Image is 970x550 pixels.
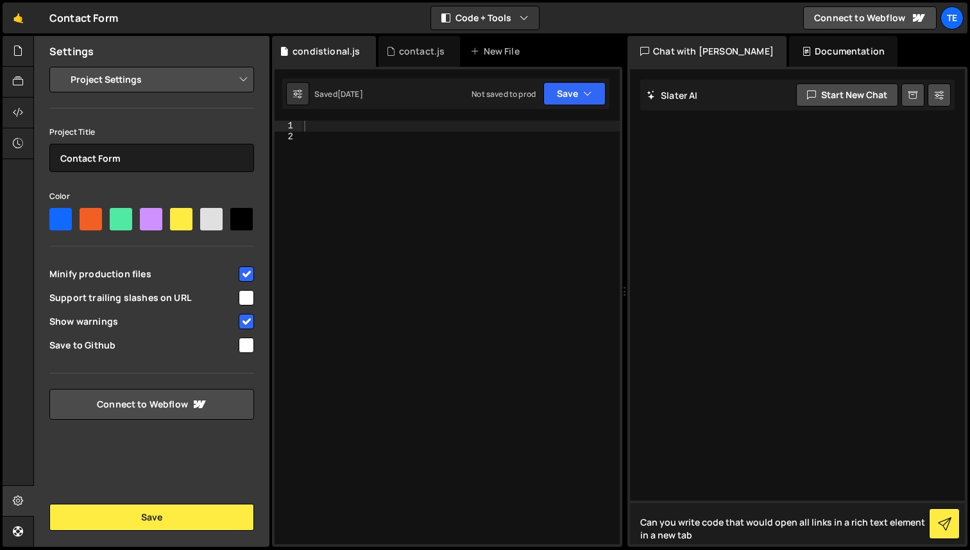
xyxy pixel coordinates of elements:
[431,6,539,30] button: Code + Tools
[49,10,118,26] div: Contact Form
[337,89,363,99] div: [DATE]
[803,6,937,30] a: Connect to Webflow
[647,89,698,101] h2: Slater AI
[472,89,536,99] div: Not saved to prod
[49,190,70,203] label: Color
[49,144,254,172] input: Project name
[399,45,445,58] div: contact.js
[293,45,360,58] div: condistional.js
[314,89,363,99] div: Saved
[796,83,898,107] button: Start new chat
[470,45,524,58] div: New File
[275,132,302,142] div: 2
[49,268,237,280] span: Minify production files
[49,339,237,352] span: Save to Github
[275,121,302,132] div: 1
[49,504,254,531] button: Save
[543,82,606,105] button: Save
[49,389,254,420] a: Connect to Webflow
[49,315,237,328] span: Show warnings
[49,291,237,304] span: Support trailing slashes on URL
[627,36,787,67] div: Chat with [PERSON_NAME]
[940,6,964,30] a: Te
[3,3,34,33] a: 🤙
[789,36,898,67] div: Documentation
[49,44,94,58] h2: Settings
[49,126,95,139] label: Project Title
